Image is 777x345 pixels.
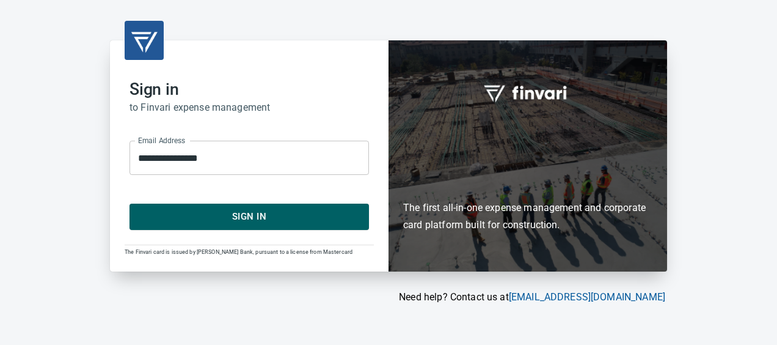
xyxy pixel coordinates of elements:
[509,291,665,303] a: [EMAIL_ADDRESS][DOMAIN_NAME]
[129,26,159,55] img: transparent_logo.png
[403,130,652,234] h6: The first all-in-one expense management and corporate card platform built for construction.
[129,204,369,229] button: Sign In
[110,290,665,305] p: Need help? Contact us at
[143,209,356,224] span: Sign In
[482,78,574,106] img: fullword_logo_white.png
[129,99,369,116] h6: to Finvari expense management
[125,249,352,255] span: The Finvari card is issued by [PERSON_NAME] Bank, pursuant to a license from Mastercard
[388,40,667,271] div: Finvari
[129,80,369,99] h2: Sign in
